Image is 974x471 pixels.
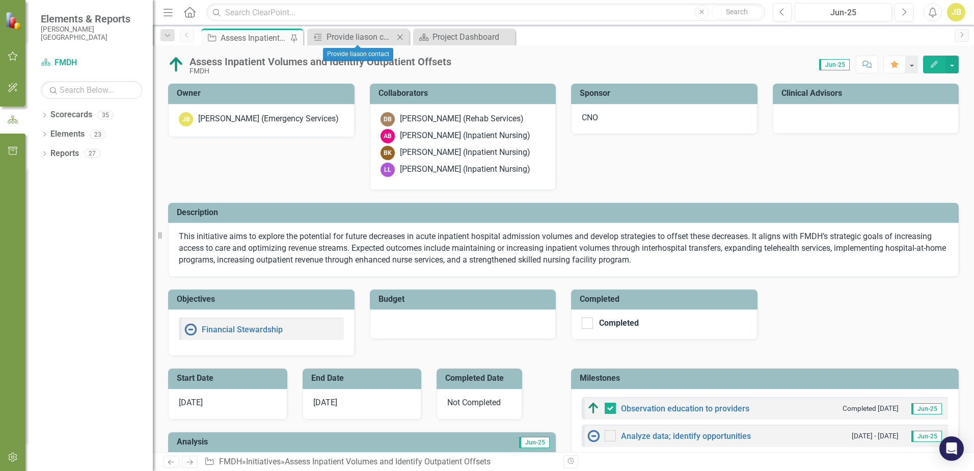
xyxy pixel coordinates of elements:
[400,113,524,125] div: [PERSON_NAME] (Rehab Services)
[939,436,964,461] div: Open Intercom Messenger
[41,25,143,42] small: [PERSON_NAME][GEOGRAPHIC_DATA]
[219,457,242,466] a: FMDH
[843,404,899,413] small: Completed [DATE]
[323,48,393,61] div: Provide liason contact
[621,404,749,413] a: Observation education to providers
[327,31,394,43] div: Provide liason contact
[177,437,362,447] h3: Analysis
[587,430,600,442] img: No Information
[84,149,100,158] div: 27
[206,4,765,21] input: Search ClearPoint...
[381,129,395,143] div: AB
[519,437,550,448] span: Jun-25
[310,31,394,43] a: Provide liason contact
[313,398,337,407] span: [DATE]
[445,374,517,383] h3: Completed Date
[416,31,512,43] a: Project Dashboard
[432,31,512,43] div: Project Dashboard
[97,111,114,119] div: 35
[221,32,288,44] div: Assess Inpatient Volumes and Identify Outpatient Offsets
[177,295,349,304] h3: Objectives
[378,89,551,98] h3: Collaborators
[246,457,281,466] a: Initiatives
[587,402,600,414] img: Above Target
[795,3,892,21] button: Jun-25
[580,295,752,304] h3: Completed
[621,431,751,441] a: Analyze data; identify opportunities
[819,59,850,70] span: Jun-25
[41,81,143,99] input: Search Below...
[582,113,598,122] span: CNO
[5,11,23,30] img: ClearPoint Strategy
[204,456,556,468] div: » »
[198,113,339,125] div: [PERSON_NAME] (Emergency Services)
[190,67,451,75] div: FMDH
[400,147,530,159] div: [PERSON_NAME] (Inpatient Nursing)
[852,431,899,441] small: [DATE] - [DATE]
[90,130,106,139] div: 23
[50,109,92,121] a: Scorecards
[781,89,954,98] h3: Clinical Advisors
[726,8,748,16] span: Search
[381,163,395,177] div: LL
[798,7,888,19] div: Jun-25
[41,13,143,25] span: Elements & Reports
[580,89,752,98] h3: Sponsor
[378,295,551,304] h3: Budget
[184,323,197,335] img: No Information
[911,403,942,414] span: Jun-25
[381,112,395,126] div: DB
[911,431,942,442] span: Jun-25
[179,231,948,266] p: This initiative aims to explore the potential for future decreases in acute inpatient hospital ad...
[177,374,282,383] h3: Start Date
[179,112,193,126] div: JB
[712,5,763,19] button: Search
[285,457,491,466] div: Assess Inpatient Volumes and Identify Outpatient Offsets
[168,57,184,73] img: Above Target
[311,374,417,383] h3: End Date
[437,389,522,420] div: Not Completed
[400,164,530,175] div: [PERSON_NAME] (Inpatient Nursing)
[400,130,530,142] div: [PERSON_NAME] (Inpatient Nursing)
[381,146,395,160] div: BK
[190,56,451,67] div: Assess Inpatient Volumes and Identify Outpatient Offsets
[580,374,954,383] h3: Milestones
[50,128,85,140] a: Elements
[41,57,143,69] a: FMDH
[947,3,965,21] button: JB
[177,89,349,98] h3: Owner
[177,208,954,217] h3: Description
[179,398,203,407] span: [DATE]
[50,148,79,160] a: Reports
[202,325,283,334] a: Financial Stewardship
